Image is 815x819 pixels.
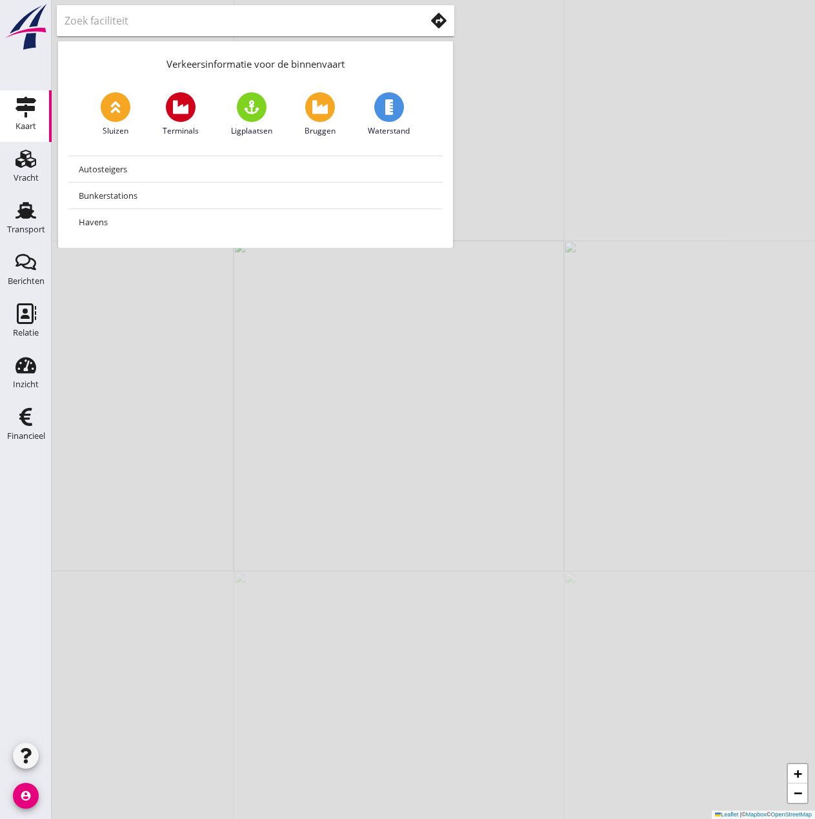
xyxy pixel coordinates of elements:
div: Havens [79,214,432,230]
a: Ligplaatsen [231,92,272,137]
img: logo-small.a267ee39.svg [3,3,49,51]
span: Bruggen [305,125,336,137]
span: | [740,811,741,818]
i: account_circle [13,783,39,809]
a: OpenStreetMap [770,811,812,818]
div: Relatie [13,329,39,337]
div: Financieel [7,432,45,440]
a: Sluizen [101,92,130,137]
a: Waterstand [368,92,410,137]
span: + [794,765,802,782]
a: Leaflet [715,811,738,818]
input: Zoek faciliteit [65,10,407,31]
div: Vracht [14,174,39,182]
a: Terminals [163,92,199,137]
div: Inzicht [13,380,39,389]
span: Sluizen [103,125,128,137]
div: Bunkerstations [79,188,432,203]
a: Zoom out [788,784,807,803]
div: Kaart [15,122,36,130]
span: − [794,785,802,801]
div: Transport [7,225,45,234]
a: Bruggen [305,92,336,137]
div: © © [712,811,815,819]
span: Ligplaatsen [231,125,272,137]
div: Autosteigers [79,161,432,177]
div: Berichten [8,277,45,285]
span: Waterstand [368,125,410,137]
a: Mapbox [746,811,767,818]
a: Zoom in [788,764,807,784]
div: Verkeersinformatie voor de binnenvaart [58,41,453,82]
span: Terminals [163,125,199,137]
